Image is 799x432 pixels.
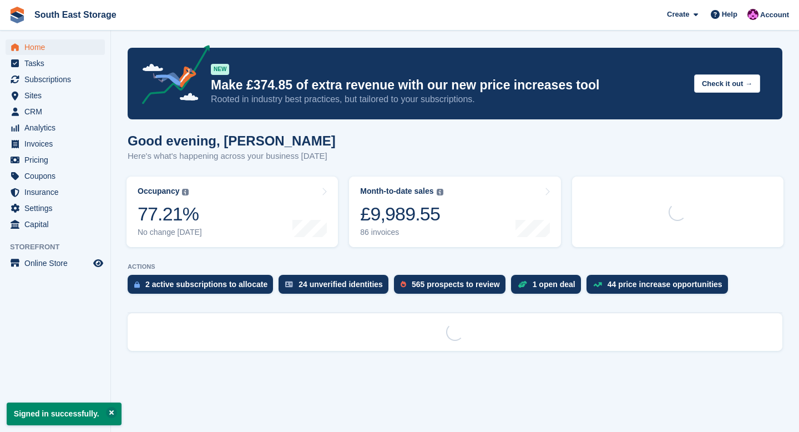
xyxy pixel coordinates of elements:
[128,263,782,270] p: ACTIONS
[6,88,105,103] a: menu
[6,168,105,184] a: menu
[138,187,179,196] div: Occupancy
[24,88,91,103] span: Sites
[6,136,105,152] a: menu
[6,39,105,55] a: menu
[24,56,91,71] span: Tasks
[211,64,229,75] div: NEW
[349,177,560,247] a: Month-to-date sales £9,989.55 86 invoices
[138,203,202,225] div: 77.21%
[24,72,91,87] span: Subscriptions
[360,187,433,196] div: Month-to-date sales
[6,255,105,271] a: menu
[667,9,689,20] span: Create
[24,104,91,119] span: CRM
[24,120,91,135] span: Analytics
[6,152,105,168] a: menu
[760,9,789,21] span: Account
[6,72,105,87] a: menu
[6,217,105,232] a: menu
[127,177,338,247] a: Occupancy 77.21% No change [DATE]
[608,280,722,289] div: 44 price increase opportunities
[6,56,105,71] a: menu
[211,93,685,106] p: Rooted in industry best practices, but tailored to your subscriptions.
[7,403,122,425] p: Signed in successfully.
[10,242,110,253] span: Storefront
[511,275,586,299] a: 1 open deal
[128,133,336,148] h1: Good evening, [PERSON_NAME]
[24,39,91,55] span: Home
[128,150,336,163] p: Here's what's happening across your business [DATE]
[182,189,189,195] img: icon-info-grey-7440780725fd019a000dd9b08b2336e03edf1995a4989e88bcd33f0948082b44.svg
[518,280,527,288] img: deal-1b604bf984904fb50ccaf53a9ad4b4a5d6e5aea283cecdc64d6e3604feb123c2.svg
[533,280,575,289] div: 1 open deal
[24,168,91,184] span: Coupons
[138,228,202,237] div: No change [DATE]
[394,275,511,299] a: 565 prospects to review
[360,203,443,225] div: £9,989.55
[722,9,737,20] span: Help
[586,275,734,299] a: 44 price increase opportunities
[24,184,91,200] span: Insurance
[412,280,500,289] div: 565 prospects to review
[211,77,685,93] p: Make £374.85 of extra revenue with our new price increases tool
[6,104,105,119] a: menu
[30,6,121,24] a: South East Storage
[437,189,443,195] img: icon-info-grey-7440780725fd019a000dd9b08b2336e03edf1995a4989e88bcd33f0948082b44.svg
[593,282,602,287] img: price_increase_opportunities-93ffe204e8149a01c8c9dc8f82e8f89637d9d84a8eef4429ea346261dce0b2c0.svg
[145,280,267,289] div: 2 active subscriptions to allocate
[134,281,140,288] img: active_subscription_to_allocate_icon-d502201f5373d7db506a760aba3b589e785aa758c864c3986d89f69b8ff3...
[24,255,91,271] span: Online Store
[401,281,406,288] img: prospect-51fa495bee0391a8d652442698ab0144808aea92771e9ea1ae160a38d050c398.svg
[133,45,210,108] img: price-adjustments-announcement-icon-8257ccfd72463d97f412b2fc003d46551f7dbcb40ab6d574587a9cd5c0d94...
[299,280,383,289] div: 24 unverified identities
[6,184,105,200] a: menu
[6,200,105,216] a: menu
[92,257,105,270] a: Preview store
[694,74,760,93] button: Check it out →
[285,281,293,288] img: verify_identity-adf6edd0f0f0b5bbfe63781bf79b02c33cf7c696d77639b501bdc392416b5a36.svg
[24,152,91,168] span: Pricing
[128,275,279,299] a: 2 active subscriptions to allocate
[747,9,758,20] img: Simon Coulson
[6,120,105,135] a: menu
[9,7,26,23] img: stora-icon-8386f47178a22dfd0bd8f6a31ec36ba5ce8667c1dd55bd0f319d3a0aa187defe.svg
[24,217,91,232] span: Capital
[279,275,394,299] a: 24 unverified identities
[360,228,443,237] div: 86 invoices
[24,200,91,216] span: Settings
[24,136,91,152] span: Invoices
